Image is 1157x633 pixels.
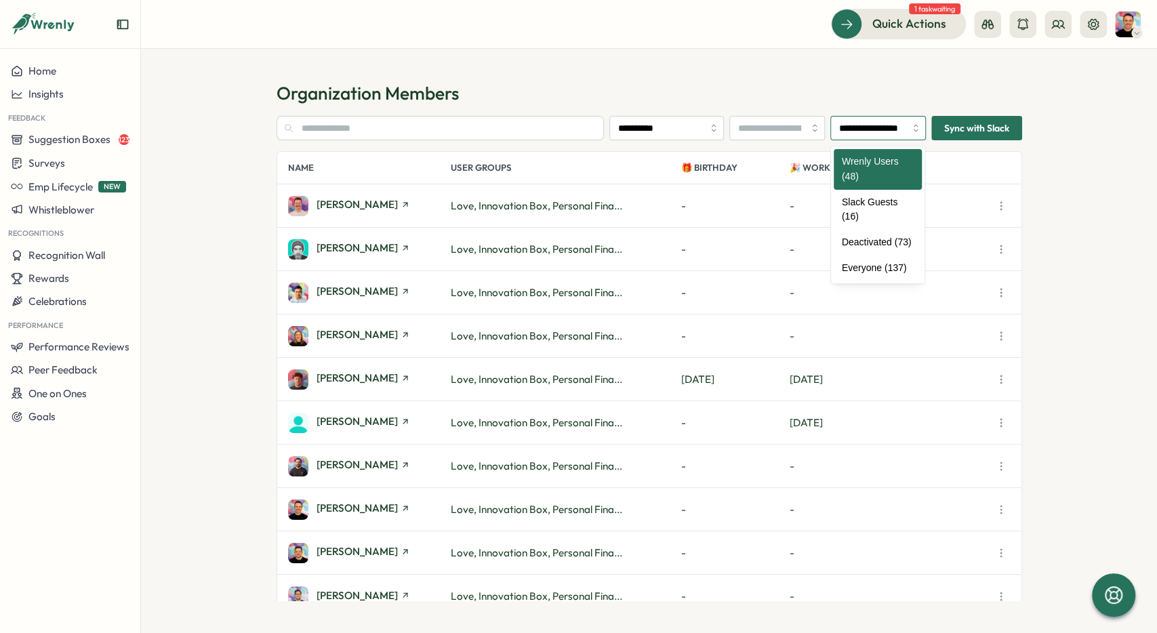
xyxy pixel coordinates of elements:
img: Caiti Van Balen [288,413,308,433]
p: [DATE] [790,415,992,430]
a: Conall Owens[PERSON_NAME] [288,456,451,476]
span: [PERSON_NAME] [317,503,398,513]
p: User Groups [451,152,681,184]
span: Love, Innovation Box, Personal Fina... [451,546,622,559]
img: Craig Davidson [288,499,308,520]
p: - [681,199,790,213]
p: - [790,502,992,517]
span: One on Ones [28,387,87,400]
span: 1 task waiting [909,3,960,14]
p: 🎉 Work Anniversary [790,152,992,184]
p: - [681,242,790,257]
span: Goals [28,410,56,423]
img: Drew Meyer [288,586,308,607]
span: [PERSON_NAME] [317,460,398,470]
h1: Organization Members [277,81,1022,105]
p: - [790,199,992,213]
a: Andy Baltores[PERSON_NAME] [288,283,451,303]
span: Whistleblower [28,203,94,216]
span: [PERSON_NAME] [317,199,398,209]
div: Everyone (137) [834,256,922,281]
div: Deactivated (73) [834,230,922,256]
a: Adam Campbell[PERSON_NAME] [288,196,451,216]
span: [PERSON_NAME] [317,546,398,556]
p: [DATE] [681,372,790,387]
span: Love, Innovation Box, Personal Fina... [451,460,622,472]
span: Love, Innovation Box, Personal Fina... [451,329,622,342]
p: - [681,546,790,560]
span: Home [28,64,56,77]
p: - [681,329,790,344]
p: - [681,589,790,604]
span: Emp Lifecycle [28,180,93,193]
img: Adam Campbell [288,196,308,216]
span: Love, Innovation Box, Personal Fina... [451,416,622,429]
button: Expand sidebar [116,18,129,31]
a: David[PERSON_NAME] [288,543,451,563]
p: - [681,415,790,430]
span: Quick Actions [872,15,946,33]
a: Caiti Van Balen[PERSON_NAME] [288,413,451,433]
span: Love, Innovation Box, Personal Fina... [451,503,622,516]
p: - [790,329,992,344]
p: Name [288,152,451,184]
span: Performance Reviews [28,340,129,353]
span: Peer Feedback [28,363,98,376]
img: Andy Baltores [288,283,308,303]
span: Sync with Slack [944,117,1009,140]
span: NEW [98,181,126,192]
span: Rewards [28,272,69,285]
span: 123 [119,134,129,145]
a: Alex Velinov[PERSON_NAME] [288,239,451,260]
span: Insights [28,87,64,100]
p: - [790,546,992,560]
span: Celebrations [28,295,87,308]
span: [PERSON_NAME] [317,243,398,253]
p: - [790,242,992,257]
p: - [790,285,992,300]
p: - [790,459,992,474]
span: Suggestion Boxes [28,133,110,146]
button: Sync with Slack [931,116,1022,140]
a: Drew Meyer[PERSON_NAME] [288,586,451,607]
span: Love, Innovation Box, Personal Fina... [451,243,622,256]
span: Love, Innovation Box, Personal Fina... [451,286,622,299]
span: [PERSON_NAME] [317,329,398,340]
img: Ben Harper [288,369,308,390]
p: 🎁 Birthday [681,152,790,184]
span: [PERSON_NAME] [317,416,398,426]
a: Ben Harper[PERSON_NAME] [288,369,451,390]
p: - [681,459,790,474]
a: Ashley[PERSON_NAME] [288,326,451,346]
span: [PERSON_NAME] [317,373,398,383]
div: Slack Guests (16) [834,190,922,230]
img: David [288,543,308,563]
span: Surveys [28,157,65,169]
img: Conall Owens [288,456,308,476]
p: - [790,589,992,604]
div: Wrenly Users (48) [834,149,922,189]
span: Recognition Wall [28,249,105,262]
p: - [681,285,790,300]
a: Craig Davidson[PERSON_NAME] [288,499,451,520]
p: [DATE] [790,372,992,387]
img: Ashley [288,326,308,346]
img: Alex Velinov [288,239,308,260]
span: [PERSON_NAME] [317,590,398,600]
img: Craig Davidson [1115,12,1141,37]
span: Love, Innovation Box, Personal Fina... [451,199,622,212]
span: Love, Innovation Box, Personal Fina... [451,373,622,386]
span: Love, Innovation Box, Personal Fina... [451,590,622,603]
button: Quick Actions [831,9,966,39]
span: [PERSON_NAME] [317,286,398,296]
p: - [681,502,790,517]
